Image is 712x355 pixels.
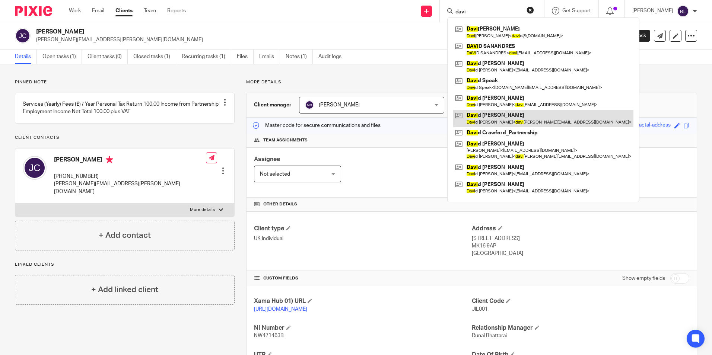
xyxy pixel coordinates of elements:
[15,6,52,16] img: Pixie
[182,49,231,64] a: Recurring tasks (1)
[263,201,297,207] span: Other details
[263,137,308,143] span: Team assignments
[42,49,82,64] a: Open tasks (1)
[133,49,176,64] a: Closed tasks (1)
[472,324,689,332] h4: Relationship Manager
[472,307,488,312] span: JIL001
[254,225,471,233] h4: Client type
[259,49,280,64] a: Emails
[254,156,280,162] span: Assignee
[254,324,471,332] h4: NI Number
[472,225,689,233] h4: Address
[15,79,235,85] p: Pinned note
[472,297,689,305] h4: Client Code
[254,101,292,109] h3: Client manager
[54,156,206,165] h4: [PERSON_NAME]
[15,28,31,44] img: svg%3E
[15,135,235,141] p: Client contacts
[472,250,689,257] p: [GEOGRAPHIC_DATA]
[254,333,284,338] span: NW471463B
[106,156,113,163] i: Primary
[92,7,104,15] a: Email
[472,333,507,338] span: Runal Bhattarai
[319,102,360,108] span: [PERSON_NAME]
[632,7,673,15] p: [PERSON_NAME]
[23,156,47,180] img: svg%3E
[15,49,37,64] a: Details
[115,7,133,15] a: Clients
[88,49,128,64] a: Client tasks (0)
[144,7,156,15] a: Team
[91,284,158,295] h4: + Add linked client
[472,235,689,242] p: [STREET_ADDRESS]
[318,49,347,64] a: Audit logs
[472,242,689,250] p: MK16 9AP
[305,100,314,109] img: svg%3E
[36,28,484,36] h2: [PERSON_NAME]
[167,7,186,15] a: Reports
[36,36,596,44] p: [PERSON_NAME][EMAIL_ADDRESS][PERSON_NAME][DOMAIN_NAME]
[54,180,206,195] p: [PERSON_NAME][EMAIL_ADDRESS][PERSON_NAME][DOMAIN_NAME]
[254,235,471,242] p: UK Individual
[562,8,591,13] span: Get Support
[527,6,534,14] button: Clear
[69,7,81,15] a: Work
[254,307,307,312] a: [URL][DOMAIN_NAME]
[677,5,689,17] img: svg%3E
[246,79,697,85] p: More details
[15,262,235,268] p: Linked clients
[622,275,665,282] label: Show empty fields
[99,230,151,241] h4: + Add contact
[260,172,290,177] span: Not selected
[252,122,381,129] p: Master code for secure communications and files
[254,297,471,305] h4: Xama Hub 01) URL
[237,49,254,64] a: Files
[54,173,206,180] p: [PHONE_NUMBER]
[286,49,313,64] a: Notes (1)
[254,275,471,281] h4: CUSTOM FIELDS
[455,9,522,16] input: Search
[190,207,215,213] p: More details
